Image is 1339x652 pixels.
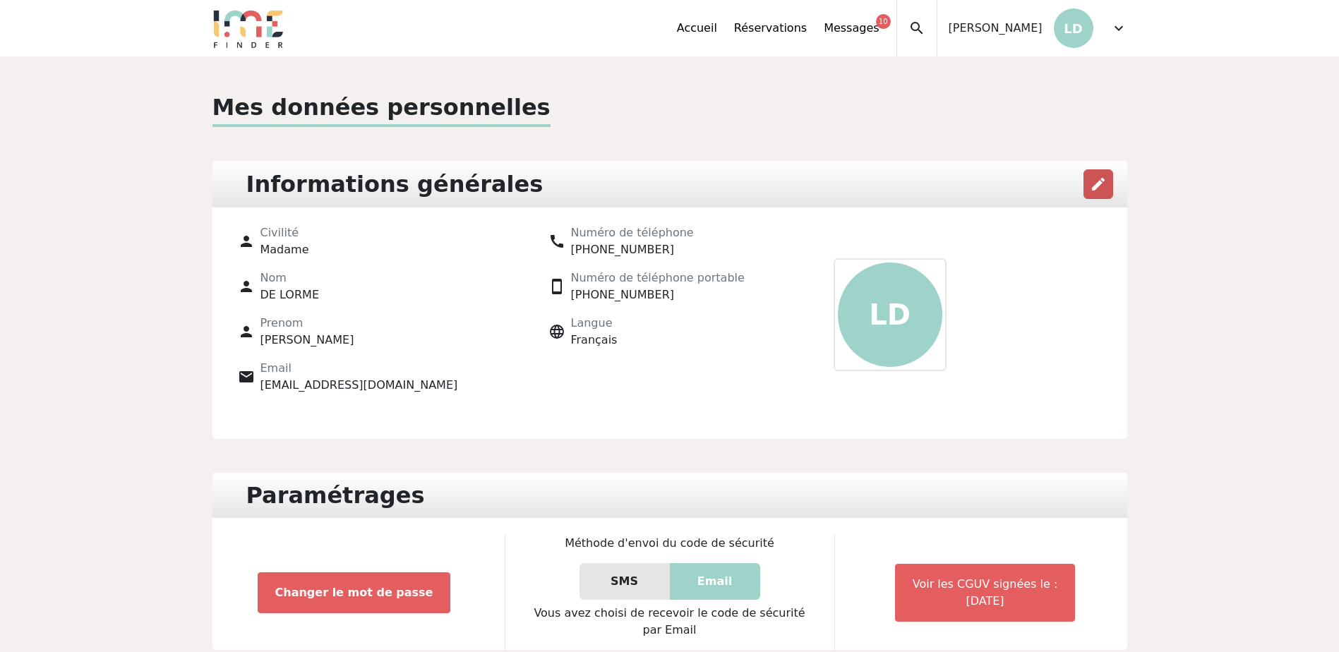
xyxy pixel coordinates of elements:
[677,20,717,37] a: Accueil
[260,378,458,392] span: [EMAIL_ADDRESS][DOMAIN_NAME]
[238,368,255,385] span: email
[571,316,613,330] span: Langue
[260,271,287,284] span: Nom
[548,233,565,250] span: call
[258,572,451,613] button: Changer le mot de passe
[571,333,618,346] span: Français
[238,233,255,250] span: person
[571,271,745,284] span: Numéro de téléphone portable
[238,278,255,295] span: person
[670,563,760,600] p: Email
[1083,169,1113,199] button: edit
[895,564,1076,622] button: Voir les CGUV signées le :[DATE]
[212,90,551,127] p: Mes données personnelles
[528,605,812,639] p: Vous avez choisi de recevoir le code de sécurité par Email
[548,278,565,295] span: smartphone
[571,226,694,239] span: Numéro de téléphone
[876,14,891,29] div: 10
[734,20,807,37] a: Réservations
[1110,20,1127,37] span: expand_more
[580,563,670,600] p: SMS
[949,20,1043,37] span: [PERSON_NAME]
[238,323,255,340] span: person
[908,20,925,37] span: search
[260,361,292,375] span: Email
[260,226,299,239] span: Civilité
[238,478,433,512] div: Paramétrages
[824,20,879,37] a: Messages10
[260,243,309,256] span: Madame
[212,8,284,48] img: Logo.png
[1054,8,1093,48] p: LD
[1090,176,1107,193] span: edit
[260,316,304,330] span: Prenom
[260,288,319,301] span: DE LORME
[548,323,565,340] span: language
[528,535,812,552] p: Méthode d'envoi du code de sécurité
[838,262,942,367] p: LD
[571,288,675,301] span: [PHONE_NUMBER]
[260,333,354,346] span: [PERSON_NAME]
[238,167,552,202] div: Informations générales
[571,243,675,256] span: [PHONE_NUMBER]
